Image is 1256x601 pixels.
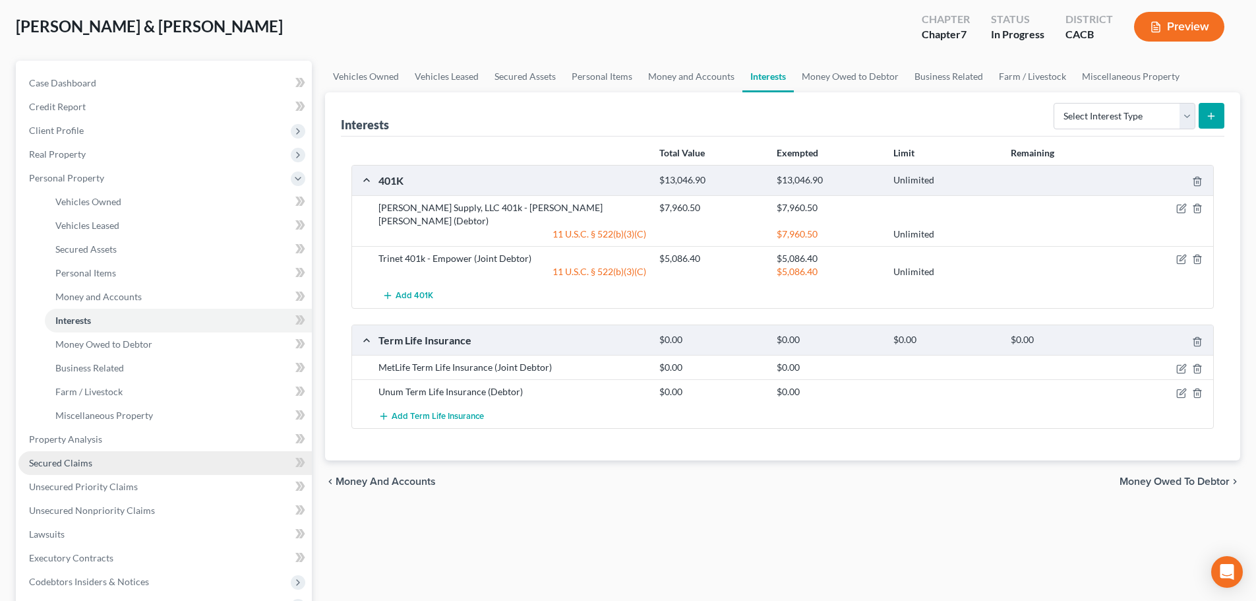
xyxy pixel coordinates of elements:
[45,261,312,285] a: Personal Items
[396,291,433,301] span: Add 401K
[55,291,142,302] span: Money and Accounts
[1120,476,1230,487] span: Money Owed to Debtor
[18,499,312,522] a: Unsecured Nonpriority Claims
[29,101,86,112] span: Credit Report
[777,147,818,158] strong: Exempted
[325,476,436,487] button: chevron_left Money and Accounts
[372,174,653,187] div: 401K
[564,61,640,92] a: Personal Items
[18,475,312,499] a: Unsecured Priority Claims
[770,201,887,214] div: $7,960.50
[991,12,1044,27] div: Status
[55,315,91,326] span: Interests
[907,61,991,92] a: Business Related
[18,546,312,570] a: Executory Contracts
[770,265,887,278] div: $5,086.40
[16,16,283,36] span: [PERSON_NAME] & [PERSON_NAME]
[378,404,484,428] button: Add Term Life Insurance
[55,267,116,278] span: Personal Items
[991,27,1044,42] div: In Progress
[770,228,887,241] div: $7,960.50
[336,476,436,487] span: Money and Accounts
[372,265,653,278] div: 11 U.S.C. § 522(b)(3)(C)
[18,451,312,475] a: Secured Claims
[1065,27,1113,42] div: CACB
[29,457,92,468] span: Secured Claims
[29,552,113,563] span: Executory Contracts
[325,476,336,487] i: chevron_left
[55,338,152,350] span: Money Owed to Debtor
[18,71,312,95] a: Case Dashboard
[18,95,312,119] a: Credit Report
[45,404,312,427] a: Miscellaneous Property
[653,201,769,214] div: $7,960.50
[372,201,653,228] div: [PERSON_NAME] Supply, LLC 401k - [PERSON_NAME] [PERSON_NAME] (Debtor)
[325,61,407,92] a: Vehicles Owned
[1134,12,1224,42] button: Preview
[770,361,887,374] div: $0.00
[45,237,312,261] a: Secured Assets
[653,361,769,374] div: $0.00
[29,125,84,136] span: Client Profile
[640,61,742,92] a: Money and Accounts
[45,285,312,309] a: Money and Accounts
[45,380,312,404] a: Farm / Livestock
[961,28,967,40] span: 7
[659,147,705,158] strong: Total Value
[887,228,1003,241] div: Unlimited
[770,174,887,187] div: $13,046.90
[487,61,564,92] a: Secured Assets
[887,174,1003,187] div: Unlimited
[378,284,436,308] button: Add 401K
[45,332,312,356] a: Money Owed to Debtor
[1211,556,1243,588] div: Open Intercom Messenger
[887,334,1003,346] div: $0.00
[887,265,1003,278] div: Unlimited
[29,481,138,492] span: Unsecured Priority Claims
[29,433,102,445] span: Property Analysis
[407,61,487,92] a: Vehicles Leased
[45,309,312,332] a: Interests
[55,386,123,397] span: Farm / Livestock
[55,196,121,207] span: Vehicles Owned
[1065,12,1113,27] div: District
[392,411,484,422] span: Add Term Life Insurance
[653,252,769,265] div: $5,086.40
[29,576,149,587] span: Codebtors Insiders & Notices
[1230,476,1240,487] i: chevron_right
[1120,476,1240,487] button: Money Owed to Debtor chevron_right
[991,61,1074,92] a: Farm / Livestock
[18,427,312,451] a: Property Analysis
[55,362,124,373] span: Business Related
[29,172,104,183] span: Personal Property
[18,522,312,546] a: Lawsuits
[29,505,155,516] span: Unsecured Nonpriority Claims
[1011,147,1054,158] strong: Remaining
[55,220,119,231] span: Vehicles Leased
[922,27,970,42] div: Chapter
[372,385,653,398] div: Unum Term Life Insurance (Debtor)
[742,61,794,92] a: Interests
[29,77,96,88] span: Case Dashboard
[341,117,389,133] div: Interests
[372,252,653,265] div: Trinet 401k - Empower (Joint Debtor)
[372,333,653,347] div: Term Life Insurance
[45,356,312,380] a: Business Related
[893,147,914,158] strong: Limit
[45,214,312,237] a: Vehicles Leased
[794,61,907,92] a: Money Owed to Debtor
[1004,334,1121,346] div: $0.00
[372,361,653,374] div: MetLife Term Life Insurance (Joint Debtor)
[653,385,769,398] div: $0.00
[922,12,970,27] div: Chapter
[372,228,653,241] div: 11 U.S.C. § 522(b)(3)(C)
[29,148,86,160] span: Real Property
[55,410,153,421] span: Miscellaneous Property
[55,243,117,255] span: Secured Assets
[653,174,769,187] div: $13,046.90
[770,385,887,398] div: $0.00
[653,334,769,346] div: $0.00
[770,334,887,346] div: $0.00
[770,252,887,265] div: $5,086.40
[1074,61,1187,92] a: Miscellaneous Property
